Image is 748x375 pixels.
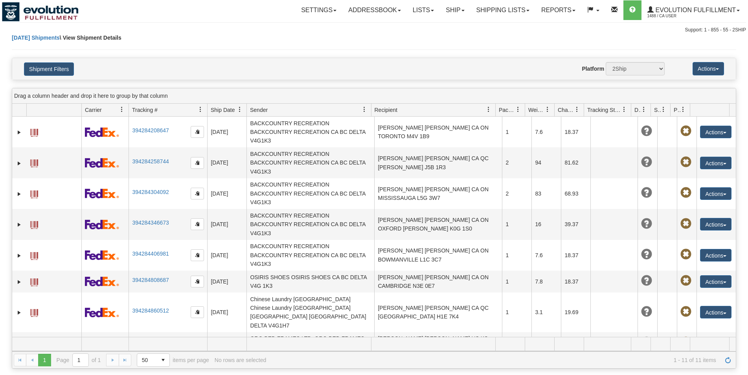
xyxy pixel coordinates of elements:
span: Unknown [641,275,652,286]
td: [DATE] [207,147,246,178]
span: Unknown [641,126,652,137]
td: 199.23 [561,332,590,354]
img: logo1488.jpg [2,2,79,22]
span: Tracking # [132,106,158,114]
a: Charge filter column settings [570,103,584,116]
td: BACKCOUNTRY RECREATION BACKCOUNTRY RECREATION CA BC DELTA V4G1K3 [246,117,374,147]
a: Carrier filter column settings [115,103,129,116]
a: Addressbook [342,0,407,20]
a: Recipient filter column settings [482,103,495,116]
a: [DATE] Shipments [12,35,60,41]
span: Tracking Status [587,106,621,114]
td: 16 [531,209,561,240]
button: Copy to clipboard [191,157,204,169]
span: Pickup Not Assigned [680,126,691,137]
span: Pickup Not Assigned [680,306,691,317]
span: Unknown [641,218,652,229]
a: 394284346673 [132,220,169,226]
td: 128 [531,332,561,354]
td: 18.37 [561,240,590,271]
span: 1 - 11 of 11 items [272,357,716,363]
a: Commercial Invoice [40,337,48,349]
td: [PERSON_NAME] [PERSON_NAME] CA QC [PERSON_NAME] J5B 1R3 [374,147,502,178]
span: Packages [499,106,515,114]
td: 7.8 [531,271,561,293]
a: Reports [535,0,581,20]
button: Actions [700,126,731,138]
a: 394284258744 [132,158,169,165]
iframe: chat widget [730,147,747,227]
button: Copy to clipboard [191,306,204,318]
span: Pickup Not Assigned [680,157,691,168]
td: [DATE] [207,117,246,147]
button: Shipment Filters [24,62,74,76]
td: BACKCOUNTRY RECREATION BACKCOUNTRY RECREATION CA BC DELTA V4G1K3 [246,178,374,209]
a: Packages filter column settings [511,103,525,116]
td: 39.37 [561,209,590,240]
span: Recipient [375,106,397,114]
button: Actions [700,157,731,169]
td: [PERSON_NAME] [PERSON_NAME] CA ON BOWMANVILLE L1C 3C7 [374,240,502,271]
a: Label [30,305,38,318]
a: Expand [15,278,23,286]
span: Page of 1 [57,353,101,367]
a: Expand [15,309,23,316]
span: 50 [142,356,152,364]
td: 18.37 [561,271,590,293]
td: BACKCOUNTRY RECREATION BACKCOUNTRY RECREATION CA BC DELTA V4G1K3 [246,147,374,178]
button: Actions [700,337,731,349]
button: Copy to clipboard [191,126,204,138]
a: Label [30,125,38,138]
img: 2 - FedEx [85,220,119,229]
span: Pickup Not Assigned [680,275,691,286]
button: Actions [700,275,731,288]
a: 394284406981 [132,251,169,257]
a: Ship [440,0,470,20]
span: Charge [558,106,574,114]
button: Actions [700,218,731,230]
td: 7.6 [531,240,561,271]
a: Tracking # filter column settings [194,103,207,116]
a: 394284208647 [132,127,169,134]
a: Expand [15,128,23,136]
a: Label [30,187,38,199]
td: [DATE] [207,271,246,293]
a: Expand [15,159,23,167]
a: Lists [407,0,440,20]
td: [PERSON_NAME] [PERSON_NAME] US KS LENEXA 66219 [374,332,502,354]
button: Actions [700,306,731,318]
img: 2 - FedEx [85,307,119,317]
button: Copy to clipboard [191,276,204,287]
img: 2 - FedEx [85,158,119,168]
a: Expand [15,190,23,198]
span: Evolution Fulfillment [654,7,736,13]
td: [DATE] [207,240,246,271]
span: Ship Date [211,106,235,114]
span: Unknown [641,157,652,168]
a: Expand [15,221,23,229]
span: Unknown [641,249,652,260]
td: 81.62 [561,147,590,178]
a: Refresh [722,354,734,366]
span: select [157,354,169,366]
span: Sender [250,106,268,114]
a: Label [30,249,38,261]
td: 1 [502,117,531,147]
td: [PERSON_NAME] [PERSON_NAME] CA ON OXFORD [PERSON_NAME] K0G 1S0 [374,209,502,240]
a: Label [30,218,38,230]
img: 2 - FedEx [85,250,119,260]
td: Chinese Laundry [GEOGRAPHIC_DATA] Chinese Laundry [GEOGRAPHIC_DATA] [GEOGRAPHIC_DATA] [GEOGRAPHIC... [246,293,374,332]
td: 94 [531,147,561,178]
a: 394284808687 [132,277,169,283]
span: items per page [137,353,209,367]
td: 7.6 [531,117,561,147]
td: 1 [502,209,531,240]
td: 19.69 [561,293,590,332]
span: \ View Shipment Details [60,35,121,41]
td: [PERSON_NAME] [PERSON_NAME] CA ON TORONTO M4V 1B9 [374,117,502,147]
a: Delivery Status filter column settings [637,103,651,116]
td: BACKCOUNTRY RECREATION BACKCOUNTRY RECREATION CA BC DELTA V4G1K3 [246,209,374,240]
td: 2 [502,332,531,354]
a: Tracking Status filter column settings [618,103,631,116]
td: [PERSON_NAME] [PERSON_NAME] CA QC [GEOGRAPHIC_DATA] H1E 7K4 [374,293,502,332]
